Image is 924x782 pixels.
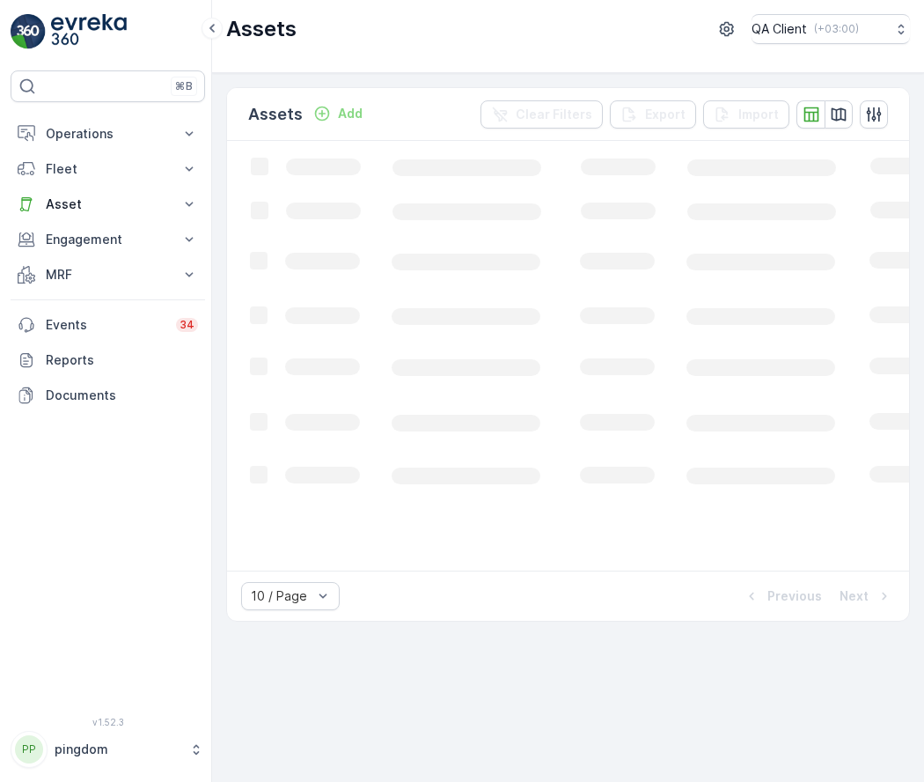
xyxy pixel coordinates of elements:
[46,316,165,334] p: Events
[752,20,807,38] p: QA Client
[55,741,180,758] p: pingdom
[46,266,170,284] p: MRF
[226,15,297,43] p: Assets
[11,307,205,343] a: Events34
[46,125,170,143] p: Operations
[610,100,696,129] button: Export
[338,105,363,122] p: Add
[15,735,43,764] div: PP
[840,587,869,605] p: Next
[46,231,170,248] p: Engagement
[11,717,205,727] span: v 1.52.3
[703,100,789,129] button: Import
[11,151,205,187] button: Fleet
[11,731,205,768] button: PPpingdom
[11,187,205,222] button: Asset
[11,343,205,378] a: Reports
[46,160,170,178] p: Fleet
[46,195,170,213] p: Asset
[516,106,592,123] p: Clear Filters
[248,102,303,127] p: Assets
[175,79,193,93] p: ⌘B
[752,14,910,44] button: QA Client(+03:00)
[767,587,822,605] p: Previous
[11,257,205,292] button: MRF
[480,100,603,129] button: Clear Filters
[11,116,205,151] button: Operations
[645,106,686,123] p: Export
[738,106,779,123] p: Import
[814,22,859,36] p: ( +03:00 )
[11,222,205,257] button: Engagement
[11,14,46,49] img: logo
[51,14,127,49] img: logo_light-DOdMpM7g.png
[46,387,198,404] p: Documents
[838,586,895,607] button: Next
[46,351,198,369] p: Reports
[306,103,370,124] button: Add
[11,378,205,413] a: Documents
[741,586,824,607] button: Previous
[180,318,194,332] p: 34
